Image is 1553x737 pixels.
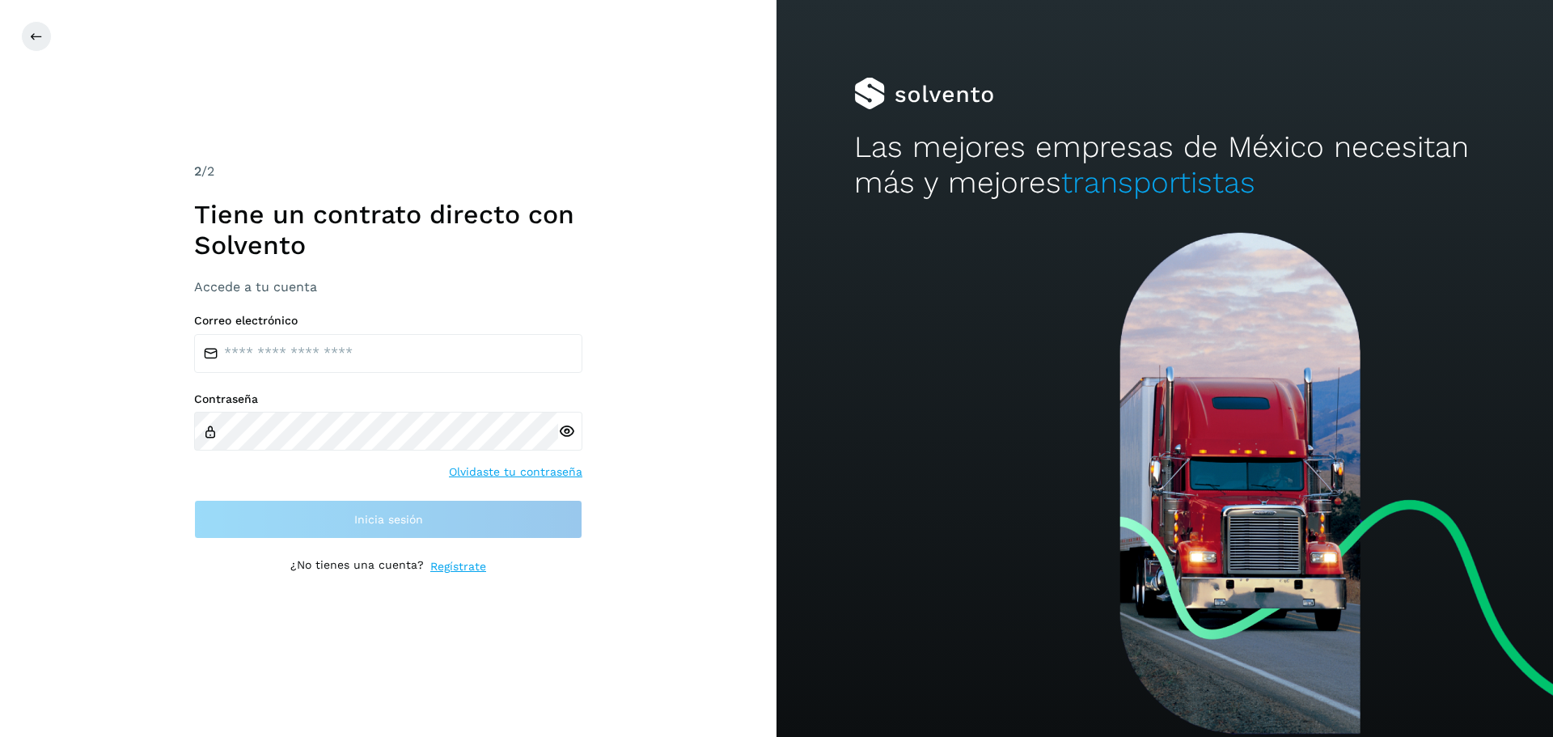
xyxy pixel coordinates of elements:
h2: Las mejores empresas de México necesitan más y mejores [854,129,1475,201]
h1: Tiene un contrato directo con Solvento [194,199,582,261]
span: 2 [194,163,201,179]
div: /2 [194,162,582,181]
label: Contraseña [194,392,582,406]
a: Regístrate [430,558,486,575]
label: Correo electrónico [194,314,582,328]
span: Inicia sesión [354,514,423,525]
span: transportistas [1061,165,1255,200]
a: Olvidaste tu contraseña [449,464,582,481]
button: Inicia sesión [194,500,582,539]
p: ¿No tienes una cuenta? [290,558,424,575]
h3: Accede a tu cuenta [194,279,582,294]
